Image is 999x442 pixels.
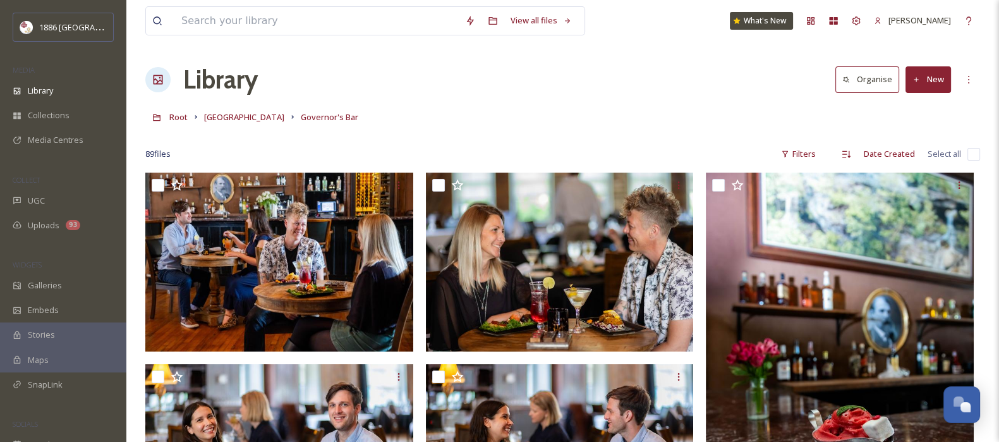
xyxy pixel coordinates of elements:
[145,173,413,352] img: Right Mind Govenor's Bar (40).jpg
[145,148,171,160] span: 89 file s
[66,220,80,230] div: 93
[175,7,459,35] input: Search your library
[28,134,83,146] span: Media Centres
[868,8,957,33] a: [PERSON_NAME]
[28,304,59,316] span: Embeds
[169,109,188,125] a: Root
[426,173,694,352] img: Right Mind Govenor's Bar (25).jpg
[888,15,951,26] span: [PERSON_NAME]
[301,109,358,125] a: Governor's Bar
[28,195,45,207] span: UGC
[204,111,284,123] span: [GEOGRAPHIC_DATA]
[775,142,822,166] div: Filters
[13,175,40,185] span: COLLECT
[28,354,49,366] span: Maps
[943,386,980,423] button: Open Chat
[183,61,258,99] a: Library
[28,379,63,391] span: SnapLink
[28,109,70,121] span: Collections
[905,66,951,92] button: New
[835,66,905,92] a: Organise
[28,329,55,341] span: Stories
[730,12,793,30] a: What's New
[504,8,578,33] a: View all files
[13,260,42,269] span: WIDGETS
[169,111,188,123] span: Root
[835,66,899,92] button: Organise
[28,279,62,292] span: Galleries
[857,142,921,166] div: Date Created
[39,21,139,33] span: 1886 [GEOGRAPHIC_DATA]
[13,65,35,75] span: MEDIA
[204,109,284,125] a: [GEOGRAPHIC_DATA]
[28,85,53,97] span: Library
[301,111,358,123] span: Governor's Bar
[28,219,59,231] span: Uploads
[13,419,38,429] span: SOCIALS
[20,21,33,34] img: logos.png
[928,148,961,160] span: Select all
